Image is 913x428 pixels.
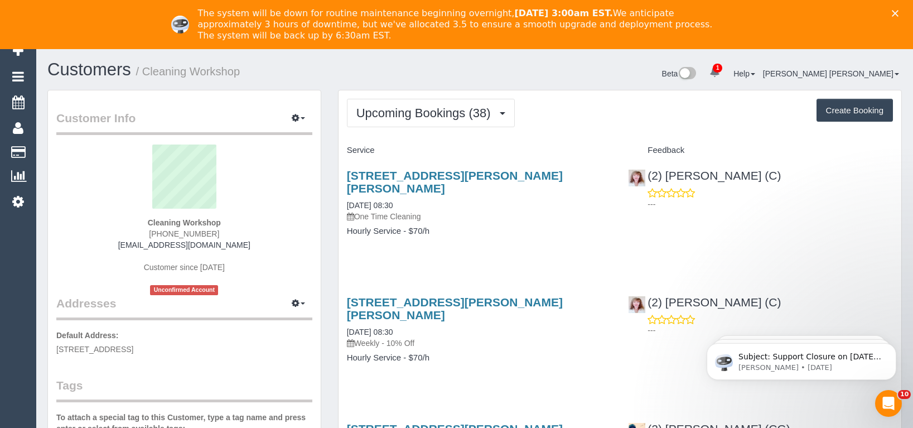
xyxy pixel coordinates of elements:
[662,69,697,78] a: Beta
[875,390,902,417] iframe: Intercom live chat
[713,64,722,73] span: 1
[817,99,893,122] button: Create Booking
[148,218,221,227] strong: Cleaning Workshop
[118,241,250,249] a: [EMAIL_ADDRESS][DOMAIN_NAME]
[347,146,612,155] h4: Service
[678,67,696,81] img: New interface
[347,201,393,210] a: [DATE] 08:30
[56,345,133,354] span: [STREET_ADDRESS]
[56,110,312,135] legend: Customer Info
[347,169,563,195] a: [STREET_ADDRESS][PERSON_NAME][PERSON_NAME]
[136,65,240,78] small: / Cleaning Workshop
[47,60,131,79] a: Customers
[347,353,612,363] h4: Hourly Service - $70/h
[347,211,612,222] p: One Time Cleaning
[347,328,393,336] a: [DATE] 08:30
[628,146,893,155] h4: Feedback
[763,69,899,78] a: [PERSON_NAME] [PERSON_NAME]
[628,296,781,309] a: (2) [PERSON_NAME] (C)
[648,199,893,210] p: ---
[56,377,312,402] legend: Tags
[347,227,612,236] h4: Hourly Service - $70/h
[347,296,563,321] a: [STREET_ADDRESS][PERSON_NAME][PERSON_NAME]
[628,169,781,182] a: (2) [PERSON_NAME] (C)
[356,106,496,120] span: Upcoming Bookings (38)
[171,16,189,33] img: Profile image for Ellie
[347,338,612,349] p: Weekly - 10% Off
[144,263,225,272] span: Customer since [DATE]
[149,229,219,238] span: [PHONE_NUMBER]
[733,69,755,78] a: Help
[704,60,726,85] a: 1
[892,10,903,17] div: Close
[150,285,218,295] span: Unconfirmed Account
[629,296,645,313] img: (2) Kerry Welfare (C)
[629,170,645,186] img: (2) Kerry Welfare (C)
[56,330,119,341] label: Default Address:
[347,99,515,127] button: Upcoming Bookings (38)
[898,390,911,399] span: 10
[514,8,612,18] b: [DATE] 3:00am EST.
[198,8,724,41] div: The system will be down for routine maintenance beginning overnight, We anticipate approximately ...
[648,325,893,336] p: ---
[690,320,913,398] iframe: Intercom notifications message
